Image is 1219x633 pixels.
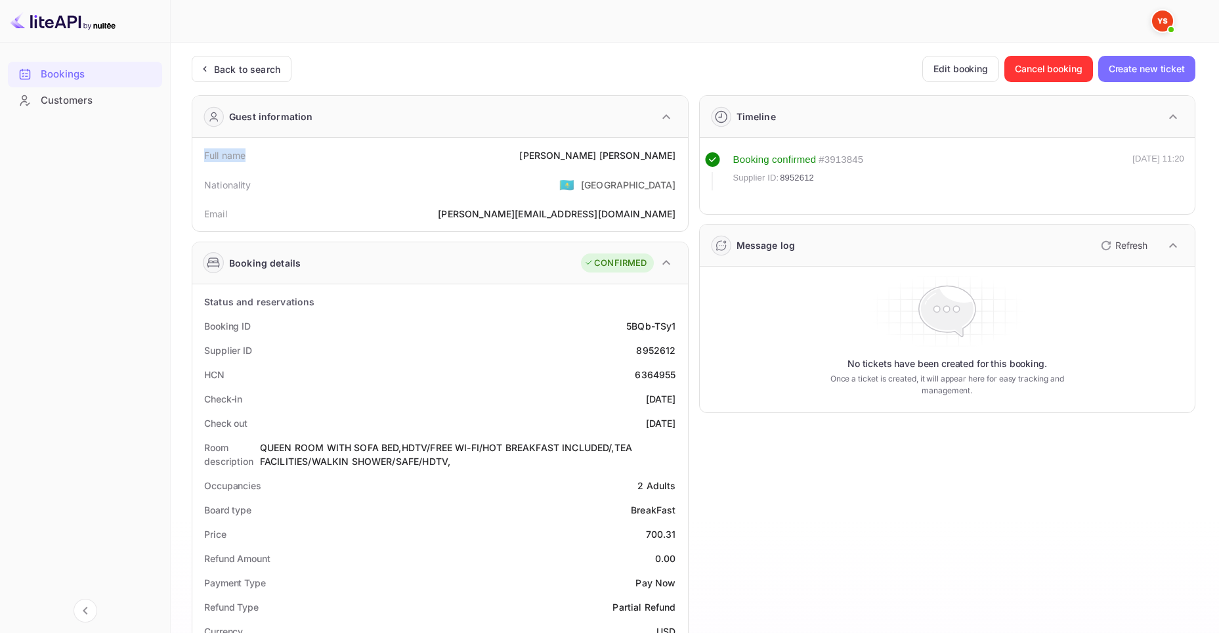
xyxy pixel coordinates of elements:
button: Collapse navigation [74,599,97,622]
p: Refresh [1115,238,1147,252]
div: 700.31 [646,527,676,541]
div: Payment Type [204,576,266,590]
div: Customers [41,93,156,108]
div: Nationality [204,178,251,192]
span: Supplier ID: [733,171,779,185]
div: 2 Adults [637,479,675,492]
div: Timeline [737,110,776,123]
div: Email [204,207,227,221]
button: Refresh [1093,235,1153,256]
div: Booking ID [204,319,251,333]
div: Back to search [214,62,280,76]
div: [GEOGRAPHIC_DATA] [581,178,676,192]
div: [DATE] [646,392,676,406]
div: Check out [204,416,247,430]
div: Full name [204,148,246,162]
div: HCN [204,368,225,382]
div: 0.00 [655,552,676,565]
div: Customers [8,88,162,114]
span: United States [559,173,574,196]
div: Bookings [41,67,156,82]
div: [PERSON_NAME][EMAIL_ADDRESS][DOMAIN_NAME] [438,207,675,221]
div: Refund Amount [204,552,270,565]
p: No tickets have been created for this booking. [847,357,1047,370]
div: Room description [204,441,260,468]
span: 8952612 [780,171,814,185]
p: Once a ticket is created, it will appear here for easy tracking and management. [814,373,1080,397]
div: Supplier ID [204,343,252,357]
div: Status and reservations [204,295,314,309]
a: Bookings [8,62,162,86]
div: Check-in [204,392,242,406]
div: Board type [204,503,251,517]
div: [PERSON_NAME] [PERSON_NAME] [519,148,675,162]
button: Create new ticket [1098,56,1195,82]
div: Message log [737,238,796,252]
div: 8952612 [636,343,675,357]
div: Booking details [229,256,301,270]
div: Booking confirmed [733,152,817,167]
div: Refund Type [204,600,259,614]
button: Edit booking [922,56,999,82]
div: QUEEN ROOM WITH SOFA BED,HDTV/FREE WI-FI/HOT BREAKFAST INCLUDED/,TEA FACILITIES/WALKIN SHOWER/SAF... [260,441,676,468]
div: Guest information [229,110,313,123]
div: Bookings [8,62,162,87]
div: Pay Now [635,576,675,590]
div: [DATE] [646,416,676,430]
div: 6364955 [635,368,675,382]
button: Cancel booking [1004,56,1093,82]
div: BreakFast [631,503,675,517]
a: Customers [8,88,162,112]
div: 5BQb-TSy1 [626,319,675,333]
img: LiteAPI logo [11,11,116,32]
div: Partial Refund [612,600,675,614]
div: Price [204,527,226,541]
img: Yandex Support [1152,11,1173,32]
div: # 3913845 [819,152,863,167]
div: Occupancies [204,479,261,492]
div: CONFIRMED [584,257,647,270]
div: [DATE] 11:20 [1132,152,1184,190]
